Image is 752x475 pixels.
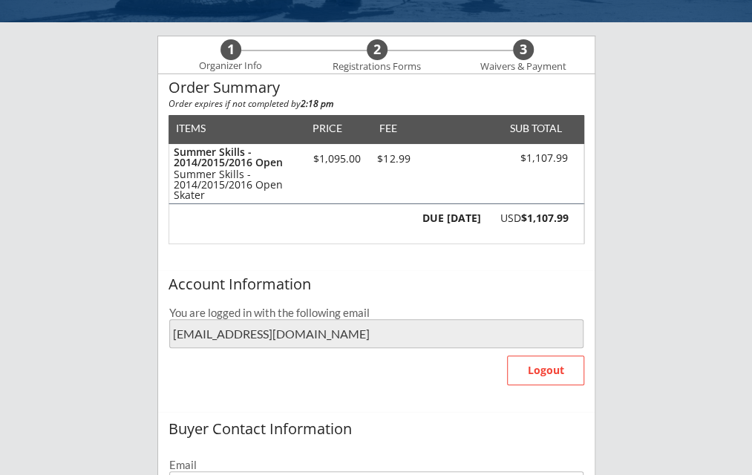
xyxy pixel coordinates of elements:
[301,97,333,110] strong: 2:18 pm
[306,154,369,164] div: $1,095.00
[174,169,299,200] div: Summer Skills - 2014/2015/2016 Open Skater
[484,152,568,165] div: $1,107.99
[169,421,584,437] div: Buyer Contact Information
[220,42,241,58] div: 1
[169,307,584,318] div: You are logged in with the following email
[306,123,350,134] div: PRICE
[367,42,388,58] div: 2
[190,60,272,72] div: Organizer Info
[520,211,568,225] strong: $1,107.99
[369,154,419,164] div: $12.99
[169,99,584,108] div: Order expires if not completed by
[419,213,480,223] div: DUE [DATE]
[488,213,568,223] div: USD
[472,61,575,73] div: Waivers & Payment
[504,123,562,134] div: SUB TOTAL
[169,459,583,471] div: Email
[174,147,299,168] div: Summer Skills - 2014/2015/2016 Open
[507,356,584,385] button: Logout
[176,123,229,134] div: ITEMS
[326,61,428,73] div: Registrations Forms
[169,79,584,96] div: Order Summary
[369,123,408,134] div: FEE
[513,42,534,58] div: 3
[169,276,584,292] div: Account Information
